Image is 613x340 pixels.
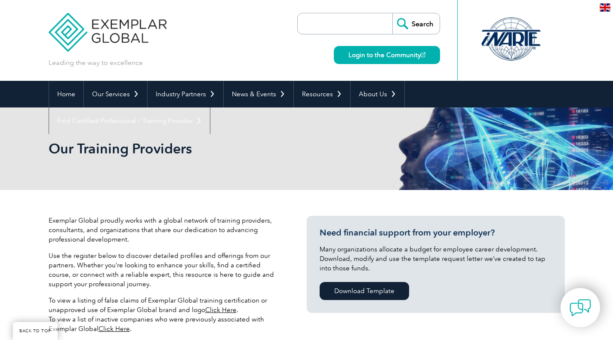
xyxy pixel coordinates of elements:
p: Leading the way to excellence [49,58,143,67]
p: Exemplar Global proudly works with a global network of training providers, consultants, and organ... [49,216,281,244]
img: en [600,3,610,12]
img: contact-chat.png [570,297,591,319]
a: Find Certified Professional / Training Provider [49,107,210,134]
img: open_square.png [421,52,425,57]
p: Many organizations allocate a budget for employee career development. Download, modify and use th... [320,245,552,273]
a: Click Here [205,306,237,314]
a: Our Services [84,81,147,107]
a: About Us [351,81,404,107]
h2: Our Training Providers [49,142,410,156]
h3: Need financial support from your employer? [320,227,552,238]
input: Search [392,13,440,34]
a: Login to the Community [334,46,440,64]
a: Resources [294,81,350,107]
p: Use the register below to discover detailed profiles and offerings from our partners. Whether you... [49,251,281,289]
a: Home [49,81,83,107]
a: Download Template [320,282,409,300]
a: Industry Partners [148,81,223,107]
a: Click Here [99,325,130,333]
a: News & Events [224,81,293,107]
a: BACK TO TOP [13,322,58,340]
p: To view a listing of false claims of Exemplar Global training certification or unapproved use of ... [49,296,281,334]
